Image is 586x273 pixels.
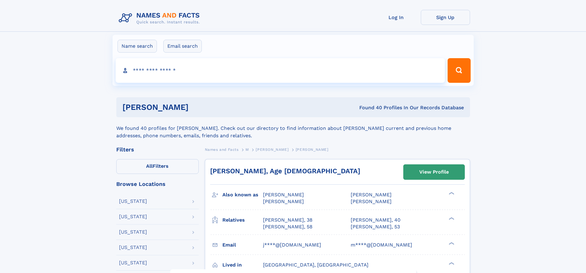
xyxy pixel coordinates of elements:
[421,10,470,25] a: Sign Up
[119,230,147,235] div: [US_STATE]
[245,146,249,153] a: M
[210,167,360,175] a: [PERSON_NAME], Age [DEMOGRAPHIC_DATA]
[119,260,147,265] div: [US_STATE]
[263,223,313,230] a: [PERSON_NAME], 58
[351,217,401,223] a: [PERSON_NAME], 40
[119,199,147,204] div: [US_STATE]
[263,199,304,204] span: [PERSON_NAME]
[263,192,304,198] span: [PERSON_NAME]
[146,163,153,169] span: All
[205,146,239,153] a: Names and Facts
[447,241,455,245] div: ❯
[116,159,199,174] label: Filters
[448,58,470,83] button: Search Button
[256,146,289,153] a: [PERSON_NAME]
[163,40,202,53] label: Email search
[119,245,147,250] div: [US_STATE]
[116,58,445,83] input: search input
[122,103,274,111] h1: [PERSON_NAME]
[372,10,421,25] a: Log In
[263,262,369,268] span: [GEOGRAPHIC_DATA], [GEOGRAPHIC_DATA]
[447,216,455,220] div: ❯
[404,165,464,179] a: View Profile
[222,260,263,270] h3: Lived in
[116,181,199,187] div: Browse Locations
[222,190,263,200] h3: Also known as
[256,147,289,152] span: [PERSON_NAME]
[263,217,313,223] a: [PERSON_NAME], 38
[116,10,205,26] img: Logo Names and Facts
[116,147,199,152] div: Filters
[351,192,392,198] span: [PERSON_NAME]
[116,117,470,139] div: We found 40 profiles for [PERSON_NAME]. Check out our directory to find information about [PERSON...
[118,40,157,53] label: Name search
[222,240,263,250] h3: Email
[296,147,329,152] span: [PERSON_NAME]
[274,104,464,111] div: Found 40 Profiles In Our Records Database
[222,215,263,225] h3: Relatives
[447,191,455,195] div: ❯
[119,214,147,219] div: [US_STATE]
[419,165,449,179] div: View Profile
[245,147,249,152] span: M
[351,199,392,204] span: [PERSON_NAME]
[447,261,455,265] div: ❯
[351,223,400,230] a: [PERSON_NAME], 53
